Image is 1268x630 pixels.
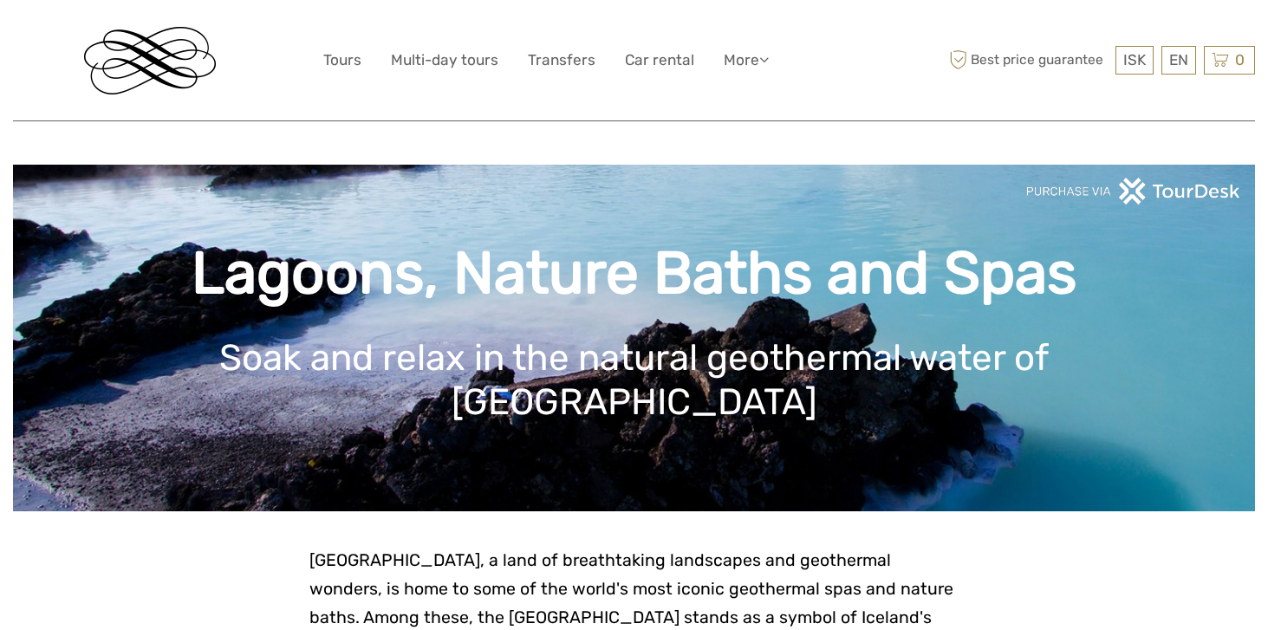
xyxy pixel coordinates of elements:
h1: Soak and relax in the natural geothermal water of [GEOGRAPHIC_DATA] [39,336,1229,424]
h1: Lagoons, Nature Baths and Spas [39,238,1229,309]
a: Tours [323,48,361,73]
a: Multi-day tours [391,48,498,73]
img: PurchaseViaTourDeskwhite.png [1025,178,1242,205]
img: Reykjavik Residence [84,27,216,94]
span: ISK [1123,51,1146,68]
a: Transfers [528,48,595,73]
a: Car rental [625,48,694,73]
span: 0 [1232,51,1247,68]
div: EN [1161,46,1196,75]
a: More [724,48,769,73]
span: Best price guarantee [945,46,1111,75]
